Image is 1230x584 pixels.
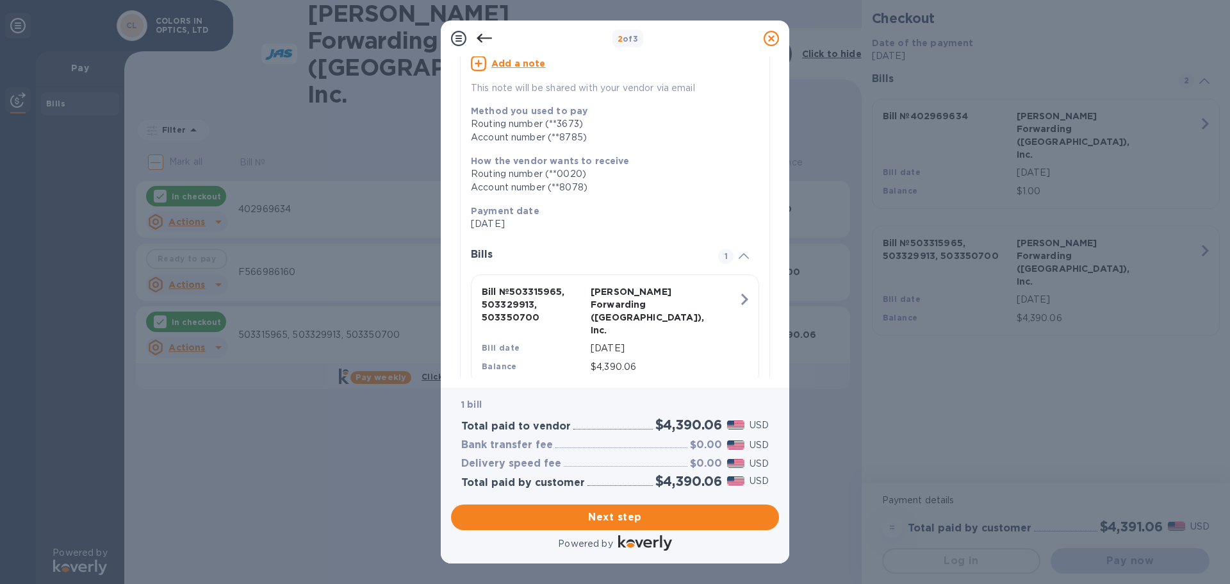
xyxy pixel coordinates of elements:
[727,459,744,468] img: USD
[451,505,779,530] button: Next step
[591,360,738,374] p: $4,390.06
[471,249,703,261] h3: Bills
[471,217,749,231] p: [DATE]
[618,34,639,44] b: of 3
[461,439,553,451] h3: Bank transfer fee
[471,156,630,166] b: How the vendor wants to receive
[727,421,744,430] img: USD
[618,535,672,551] img: Logo
[591,285,694,337] p: [PERSON_NAME] Forwarding ([GEOGRAPHIC_DATA]), Inc.
[655,473,722,489] h2: $4,390.06
[618,34,623,44] span: 2
[750,457,769,471] p: USD
[471,117,749,131] div: Routing number (**3673)
[461,399,482,410] b: 1 bill
[718,249,734,264] span: 1
[750,438,769,452] p: USD
[591,342,738,355] p: [DATE]
[491,58,546,69] u: Add a note
[461,510,769,525] span: Next step
[482,362,517,371] b: Balance
[471,81,759,95] p: This note will be shared with your vendor via email
[750,474,769,488] p: USD
[471,167,749,181] div: Routing number (**0020)
[471,131,749,144] div: Account number (**8785)
[471,274,759,385] button: Bill №503315965, 503329913, 503350700[PERSON_NAME] Forwarding ([GEOGRAPHIC_DATA]), Inc.Bill date[...
[690,439,722,451] h3: $0.00
[482,343,520,353] b: Bill date
[690,458,722,470] h3: $0.00
[461,477,585,489] h3: Total paid by customer
[750,419,769,432] p: USD
[471,181,749,194] div: Account number (**8078)
[461,458,561,470] h3: Delivery speed fee
[727,476,744,485] img: USD
[727,440,744,449] img: USD
[655,417,722,433] h2: $4,390.06
[482,285,586,324] p: Bill № 503315965, 503329913, 503350700
[558,537,612,551] p: Powered by
[461,421,571,433] h3: Total paid to vendor
[471,106,587,116] b: Method you used to pay
[471,206,539,216] b: Payment date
